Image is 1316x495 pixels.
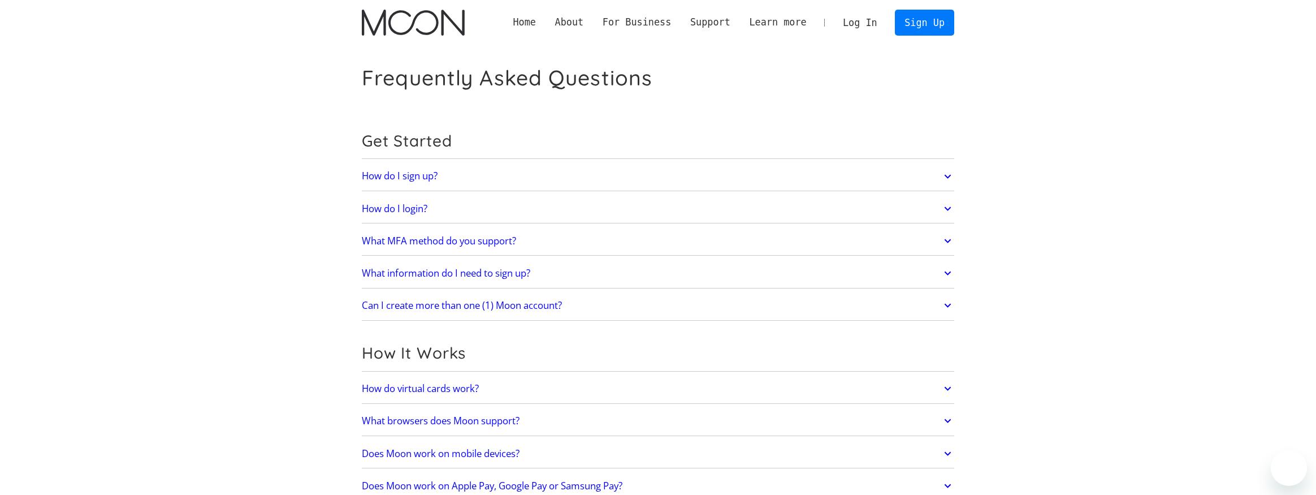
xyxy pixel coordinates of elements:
[362,268,530,279] h2: What information do I need to sign up?
[362,377,954,401] a: How do virtual cards work?
[362,343,954,363] h2: How It Works
[362,300,562,311] h2: Can I create more than one (1) Moon account?
[833,10,886,35] a: Log In
[362,235,516,247] h2: What MFA method do you support?
[895,10,954,35] a: Sign Up
[555,15,584,29] div: About
[546,15,593,29] div: About
[362,261,954,285] a: What information do I need to sign up?
[362,65,652,91] h1: Frequently Asked Questions
[740,15,816,29] div: Learn more
[362,197,954,221] a: How do I login?
[362,448,520,459] h2: Does Moon work on mobile devices?
[504,15,546,29] a: Home
[690,15,730,29] div: Support
[362,383,479,394] h2: How do virtual cards work?
[681,15,739,29] div: Support
[362,442,954,466] a: Does Moon work on mobile devices?
[362,409,954,433] a: What browsers does Moon support?
[593,15,681,29] div: For Business
[362,203,427,214] h2: How do I login?
[749,15,806,29] div: Learn more
[362,10,464,36] img: Moon Logo
[603,15,671,29] div: For Business
[362,229,954,253] a: What MFA method do you support?
[362,294,954,317] a: Can I create more than one (1) Moon account?
[1271,450,1307,486] iframe: Botón para iniciar la ventana de mensajería
[362,170,438,182] h2: How do I sign up?
[362,10,464,36] a: home
[362,480,622,492] h2: Does Moon work on Apple Pay, Google Pay or Samsung Pay?
[362,131,954,150] h2: Get Started
[362,415,520,427] h2: What browsers does Moon support?
[362,165,954,188] a: How do I sign up?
